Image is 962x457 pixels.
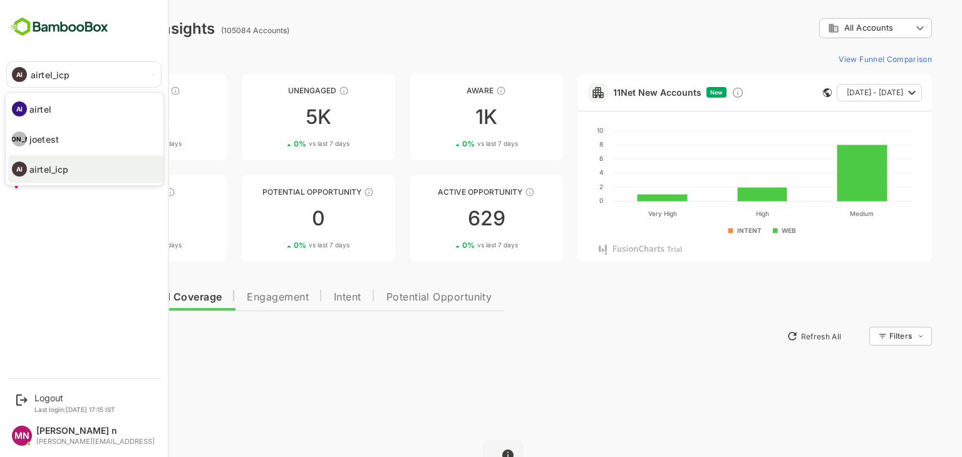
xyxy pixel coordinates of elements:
[366,86,519,95] div: Aware
[366,208,519,228] div: 629
[250,139,306,148] div: 0 %
[30,325,122,347] button: New Insights
[198,175,351,262] a: Potential OpportunityThese accounts are MQAs and can be passed on to Inside Sales00%vs last 7 days
[198,187,351,197] div: Potential Opportunity
[433,139,474,148] span: vs last 7 days
[30,187,183,197] div: Engaged
[793,84,878,101] button: [DATE] - [DATE]
[290,292,318,302] span: Intent
[12,131,27,146] div: [PERSON_NAME]
[198,74,351,160] a: UnengagedThese accounts have not shown enough engagement and need nurturing5K0%vs last 7 days
[481,187,491,197] div: These accounts have open opportunities which might be at any of the Sales Stages
[198,86,351,95] div: Unengaged
[29,103,51,116] p: airtel
[265,139,306,148] span: vs last 7 days
[666,89,679,96] span: New
[30,74,183,160] a: UnreachedThese accounts have not been engaged with for a defined time period98K0%vs last 7 days
[556,140,559,148] text: 8
[82,240,138,250] div: 0 %
[712,210,725,218] text: High
[807,210,830,217] text: Medium
[198,107,351,127] div: 5K
[803,85,859,101] span: [DATE] - [DATE]
[127,86,137,96] div: These accounts have not been engaged with for a defined time period
[97,240,138,250] span: vs last 7 days
[343,292,448,302] span: Potential Opportunity
[784,23,868,34] div: All Accounts
[556,183,559,190] text: 2
[688,86,700,99] div: Discover new ICP-fit accounts showing engagement — via intent surges, anonymous website visits, L...
[43,292,178,302] span: Data Quality and Coverage
[320,187,330,197] div: These accounts are MQAs and can be passed on to Inside Sales
[177,26,249,35] ag: (105084 Accounts)
[366,175,519,262] a: Active OpportunityThese accounts have open opportunities which might be at any of the Sales Stage...
[779,88,788,97] div: This card does not support filter and segments
[122,187,132,197] div: These accounts are warm, further nurturing would qualify them to MQAs
[775,16,888,41] div: All Accounts
[800,23,849,33] span: All Accounts
[295,86,305,96] div: These accounts have not shown enough engagement and need nurturing
[556,168,559,176] text: 4
[265,240,306,250] span: vs last 7 days
[433,240,474,250] span: vs last 7 days
[12,162,27,177] div: AI
[30,208,183,228] div: 0
[604,210,633,218] text: Very High
[30,107,183,127] div: 98K
[366,187,519,197] div: Active Opportunity
[97,139,138,148] span: vs last 7 days
[30,175,183,262] a: EngagedThese accounts are warm, further nurturing would qualify them to MQAs00%vs last 7 days
[82,139,138,148] div: 0 %
[366,107,519,127] div: 1K
[366,74,519,160] a: AwareThese accounts have just entered the buying cycle and need further nurturing1K0%vs last 7 days
[30,86,183,95] div: Unreached
[553,126,559,134] text: 10
[198,208,351,228] div: 0
[203,292,265,302] span: Engagement
[790,49,888,69] button: View Funnel Comparison
[844,325,888,347] div: Filters
[418,139,474,148] div: 0 %
[452,86,462,96] div: These accounts have just entered the buying cycle and need further nurturing
[29,133,59,146] p: joetest
[569,87,658,98] a: 11Net New Accounts
[418,240,474,250] div: 0 %
[556,155,559,162] text: 6
[250,240,306,250] div: 0 %
[556,197,559,204] text: 0
[737,326,803,346] button: Refresh All
[29,163,68,176] p: airtel_icp
[12,101,27,116] div: AI
[30,19,171,38] div: Dashboard Insights
[846,331,868,341] div: Filters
